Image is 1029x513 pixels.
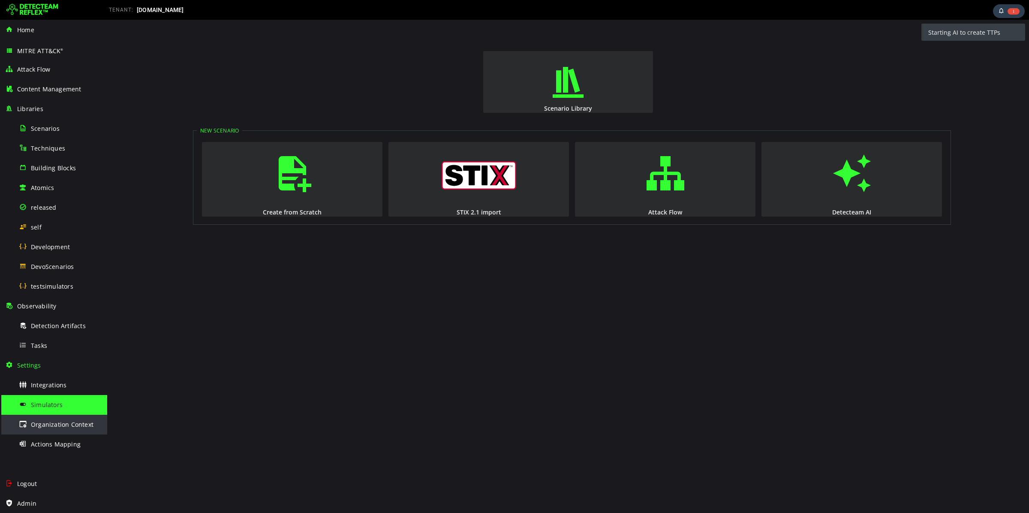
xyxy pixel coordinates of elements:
span: [DOMAIN_NAME] [137,6,184,13]
span: Logout [17,480,37,488]
span: Attack Flow [17,65,50,73]
div: Task Notifications [993,4,1025,18]
span: Atomics [31,184,54,192]
button: Detecteam AI [654,122,835,197]
span: Content Management [17,85,81,93]
span: Building Blocks [31,164,76,172]
span: DevoScenarios [31,263,74,271]
div: Create from Scratch [94,188,276,196]
div: Attack Flow [467,188,649,196]
span: Admin [17,499,36,507]
span: Actions Mapping [31,440,81,448]
sup: ® [60,48,63,51]
span: Home [17,26,34,34]
span: Simulators [31,401,63,409]
span: Techniques [31,144,65,152]
div: Starting AI to create TTPs [816,4,918,22]
div: Detecteam AI [653,188,836,196]
span: Development [31,243,70,251]
span: Libraries [17,105,43,113]
span: released [31,203,57,211]
span: Integrations [31,381,66,389]
img: logo_stix.svg [334,142,409,170]
span: 1 [1008,8,1020,15]
span: MITRE ATT&CK [17,47,63,55]
span: Observability [17,302,57,310]
button: Create from Scratch [95,122,275,197]
span: Organization Context [31,420,93,429]
span: testsimulators [31,282,73,290]
span: Tasks [31,341,47,350]
legend: New Scenario [90,107,135,115]
button: Scenario Library [376,31,546,93]
img: Detecteam logo [6,3,58,17]
div: Scenario Library [375,84,547,93]
span: self [31,223,42,231]
span: Detection Artifacts [31,322,86,330]
button: Attack Flow [468,122,648,197]
div: STIX 2.1 import [280,188,463,196]
span: Settings [17,361,41,369]
span: Scenarios [31,124,60,133]
span: TENANT: [109,7,133,13]
button: STIX 2.1 import [281,122,462,197]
